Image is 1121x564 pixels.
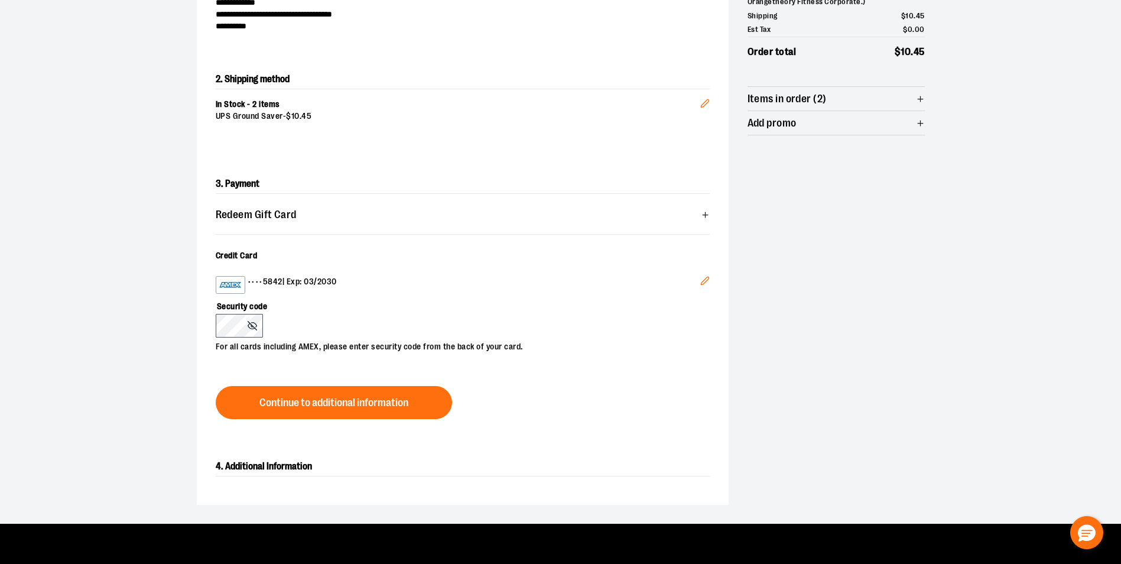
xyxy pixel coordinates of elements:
[216,70,710,89] h2: 2. Shipping method
[901,11,906,20] span: $
[901,46,911,57] span: 10
[286,111,291,121] span: $
[903,25,908,34] span: $
[216,276,700,294] div: •••• 5842 | Exp: 03/2030
[895,46,901,57] span: $
[691,80,719,121] button: Edit
[216,203,710,227] button: Redeem Gift Card
[912,25,915,34] span: .
[748,10,778,22] span: Shipping
[914,46,925,57] span: 45
[300,111,302,121] span: .
[216,386,452,419] button: Continue to additional information
[216,457,710,477] h2: 4. Additional Information
[216,174,710,194] h2: 3. Payment
[216,99,700,111] div: In Stock - 2 items
[748,24,771,35] span: Est Tax
[916,11,925,20] span: 45
[748,111,925,135] button: Add promo
[748,118,797,129] span: Add promo
[691,267,719,299] button: Edit
[216,251,258,260] span: Credit Card
[216,338,698,353] p: For all cards including AMEX, please enter security code from the back of your card.
[301,111,311,121] span: 45
[216,111,700,122] div: UPS Ground Saver -
[915,25,925,34] span: 00
[259,397,408,409] span: Continue to additional information
[1070,516,1103,549] button: Hello, have a question? Let’s chat.
[219,278,242,292] img: American Express card example showing the 15-digit card number
[908,25,913,34] span: 0
[216,209,297,221] span: Redeem Gift Card
[291,111,300,121] span: 10
[216,294,698,314] label: Security code
[905,11,914,20] span: 10
[914,11,916,20] span: .
[748,93,827,105] span: Items in order (2)
[911,46,914,57] span: .
[748,44,797,60] span: Order total
[748,87,925,111] button: Items in order (2)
